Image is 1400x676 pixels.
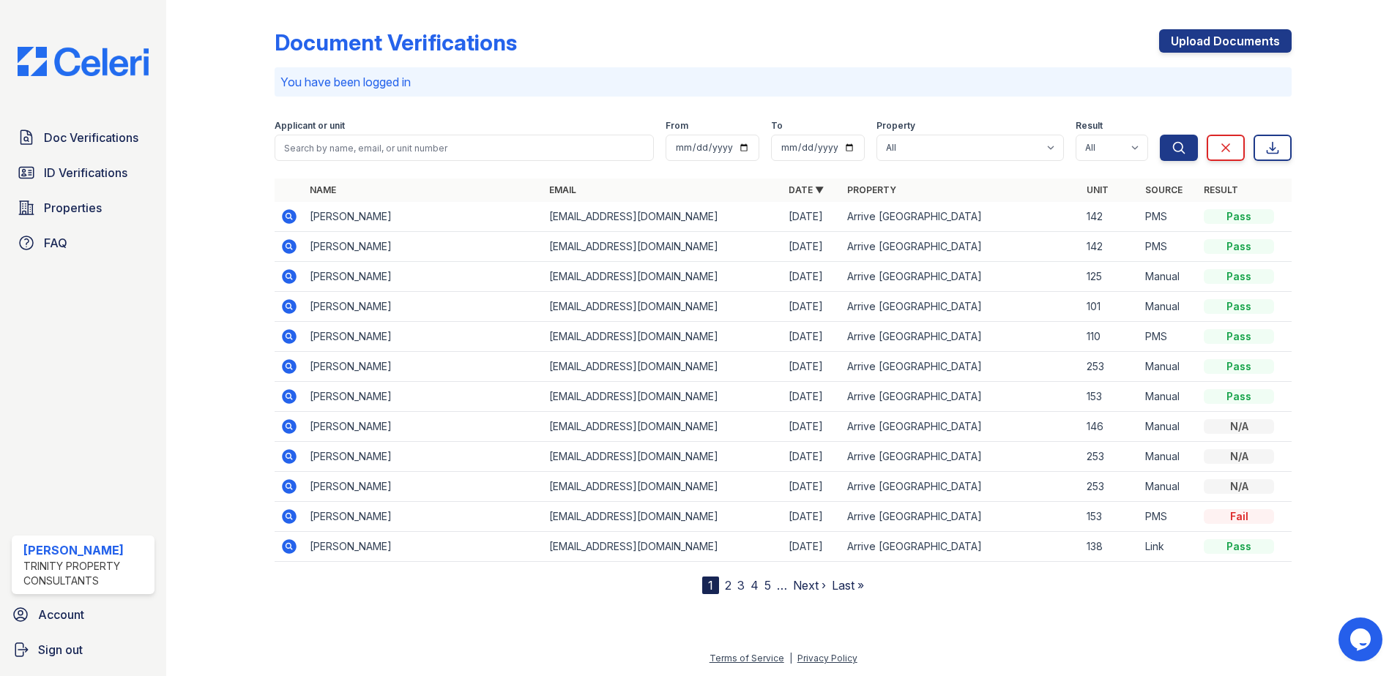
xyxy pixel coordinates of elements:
td: PMS [1139,232,1198,262]
td: [PERSON_NAME] [304,532,543,562]
input: Search by name, email, or unit number [275,135,654,161]
td: 153 [1081,502,1139,532]
td: [DATE] [783,262,841,292]
div: Pass [1204,539,1274,554]
td: Arrive [GEOGRAPHIC_DATA] [841,532,1081,562]
div: Pass [1204,329,1274,344]
td: Arrive [GEOGRAPHIC_DATA] [841,232,1081,262]
iframe: chat widget [1338,617,1385,661]
td: [DATE] [783,412,841,442]
td: [DATE] [783,472,841,502]
label: To [771,120,783,132]
span: … [777,577,787,594]
div: Pass [1204,209,1274,224]
td: Arrive [GEOGRAPHIC_DATA] [841,472,1081,502]
td: 110 [1081,322,1139,352]
td: [EMAIL_ADDRESS][DOMAIN_NAME] [543,202,783,232]
td: Manual [1139,412,1198,442]
td: [EMAIL_ADDRESS][DOMAIN_NAME] [543,292,783,322]
div: [PERSON_NAME] [23,541,149,559]
td: [DATE] [783,442,841,472]
td: [PERSON_NAME] [304,442,543,472]
div: Pass [1204,239,1274,254]
td: [DATE] [783,322,841,352]
td: 101 [1081,292,1139,322]
label: Result [1076,120,1103,132]
td: [DATE] [783,292,841,322]
a: Terms of Service [710,653,784,664]
td: Arrive [GEOGRAPHIC_DATA] [841,292,1081,322]
div: Fail [1204,509,1274,524]
div: Pass [1204,389,1274,404]
a: Next › [793,578,826,593]
a: Name [310,184,336,195]
td: Arrive [GEOGRAPHIC_DATA] [841,262,1081,292]
td: [PERSON_NAME] [304,322,543,352]
span: Sign out [38,641,83,658]
td: 142 [1081,202,1139,232]
a: 3 [737,578,745,593]
td: [PERSON_NAME] [304,352,543,382]
a: Properties [12,193,154,222]
td: [EMAIL_ADDRESS][DOMAIN_NAME] [543,382,783,412]
a: ID Verifications [12,158,154,187]
td: [EMAIL_ADDRESS][DOMAIN_NAME] [543,232,783,262]
td: PMS [1139,502,1198,532]
td: 253 [1081,442,1139,472]
div: Document Verifications [275,29,517,56]
a: Source [1145,184,1183,195]
span: Properties [44,199,102,217]
span: Doc Verifications [44,129,138,146]
td: [PERSON_NAME] [304,472,543,502]
a: Property [847,184,896,195]
td: [DATE] [783,232,841,262]
div: Pass [1204,269,1274,284]
div: Trinity Property Consultants [23,559,149,588]
span: Account [38,606,84,623]
td: [DATE] [783,202,841,232]
td: [PERSON_NAME] [304,262,543,292]
a: Date ▼ [789,184,824,195]
td: Manual [1139,262,1198,292]
div: N/A [1204,479,1274,494]
td: Arrive [GEOGRAPHIC_DATA] [841,322,1081,352]
td: [EMAIL_ADDRESS][DOMAIN_NAME] [543,352,783,382]
td: Manual [1139,382,1198,412]
a: Result [1204,184,1238,195]
a: Doc Verifications [12,123,154,152]
td: Arrive [GEOGRAPHIC_DATA] [841,382,1081,412]
td: 253 [1081,352,1139,382]
td: [PERSON_NAME] [304,502,543,532]
td: Manual [1139,352,1198,382]
a: 5 [764,578,771,593]
td: 142 [1081,232,1139,262]
img: CE_Logo_Blue-a8612792a0a2168367f1c8372b55b34899dd931a85d93a1a3d3e32e68fde9ad4.png [6,47,160,76]
td: Arrive [GEOGRAPHIC_DATA] [841,352,1081,382]
td: [EMAIL_ADDRESS][DOMAIN_NAME] [543,412,783,442]
span: ID Verifications [44,164,127,181]
a: 2 [725,578,731,593]
a: Sign out [6,635,160,664]
td: [PERSON_NAME] [304,292,543,322]
div: N/A [1204,419,1274,434]
td: [EMAIL_ADDRESS][DOMAIN_NAME] [543,322,783,352]
div: 1 [702,577,719,594]
td: Arrive [GEOGRAPHIC_DATA] [841,502,1081,532]
td: [DATE] [783,352,841,382]
a: 4 [751,578,759,593]
td: 138 [1081,532,1139,562]
td: PMS [1139,202,1198,232]
a: Last » [832,578,864,593]
div: Pass [1204,299,1274,314]
td: PMS [1139,322,1198,352]
div: Pass [1204,359,1274,374]
a: FAQ [12,228,154,258]
td: [EMAIL_ADDRESS][DOMAIN_NAME] [543,532,783,562]
label: From [666,120,688,132]
a: Privacy Policy [797,653,857,664]
td: Arrive [GEOGRAPHIC_DATA] [841,202,1081,232]
a: Unit [1087,184,1109,195]
td: Manual [1139,472,1198,502]
td: [DATE] [783,382,841,412]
